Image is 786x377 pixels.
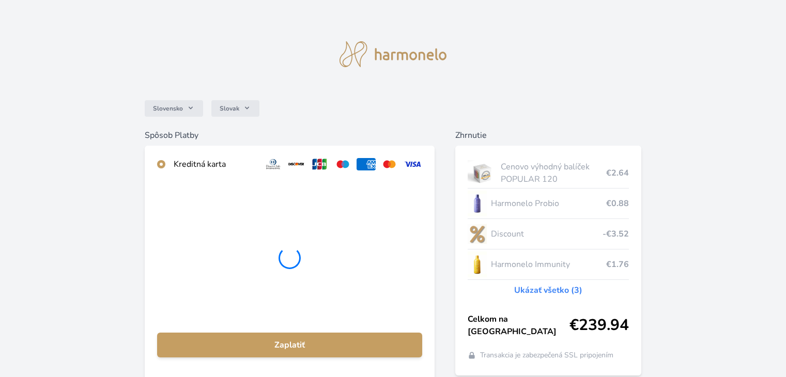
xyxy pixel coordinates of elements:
span: Cenovo výhodný balíček POPULAR 120 [501,161,606,185]
span: €2.64 [606,167,629,179]
span: Transakcia je zabezpečená SSL pripojením [480,350,613,360]
span: Harmonelo Probio [491,197,606,210]
span: Slovak [220,104,239,113]
button: Slovensko [145,100,203,117]
img: mc.svg [380,158,399,170]
span: €1.76 [606,258,629,271]
button: Zaplatiť [157,333,422,357]
img: maestro.svg [333,158,352,170]
img: diners.svg [264,158,283,170]
img: visa.svg [403,158,422,170]
img: jcb.svg [310,158,329,170]
img: discount-lo.png [468,221,487,247]
div: Kreditná karta [174,158,255,170]
span: Celkom na [GEOGRAPHIC_DATA] [468,313,569,338]
span: -€3.52 [603,228,629,240]
span: Discount [491,228,602,240]
span: Zaplatiť [165,339,413,351]
span: Harmonelo Immunity [491,258,606,271]
span: Slovensko [153,104,183,113]
h6: Zhrnutie [455,129,641,142]
img: discover.svg [287,158,306,170]
button: Slovak [211,100,259,117]
img: CLEAN_PROBIO_se_stinem_x-lo.jpg [468,191,487,216]
h6: Spôsob Platby [145,129,434,142]
img: amex.svg [357,158,376,170]
img: popular.jpg [468,160,497,186]
span: €0.88 [606,197,629,210]
img: logo.svg [340,41,447,67]
img: IMMUNITY_se_stinem_x-lo.jpg [468,252,487,277]
a: Ukázať všetko (3) [514,284,582,296]
span: €239.94 [569,316,629,335]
